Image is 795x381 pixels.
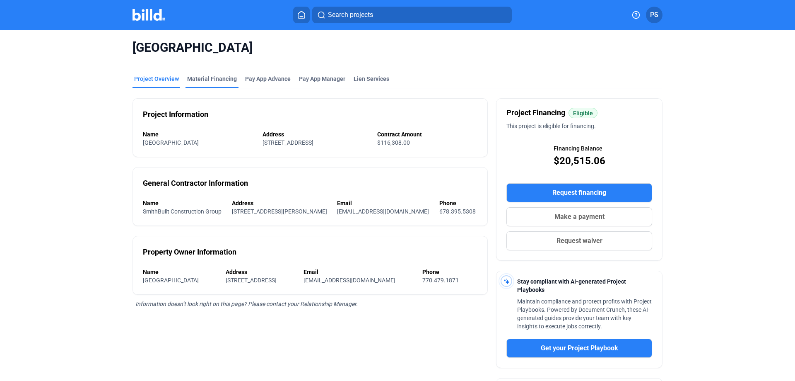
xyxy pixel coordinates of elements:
span: 678.395.5308 [439,208,476,215]
div: Name [143,268,217,276]
div: Contract Amount [377,130,477,138]
div: Address [263,130,369,138]
span: Maintain compliance and protect profits with Project Playbooks. Powered by Document Crunch, these... [517,298,652,330]
div: Address [226,268,295,276]
button: Make a payment [506,207,652,226]
span: Pay App Manager [299,75,345,83]
button: Request financing [506,183,652,202]
span: Stay compliant with AI-generated Project Playbooks [517,278,626,293]
button: Request waiver [506,231,652,250]
span: [STREET_ADDRESS] [263,139,313,146]
span: Financing Balance [554,144,602,153]
div: Name [143,199,224,207]
button: Search projects [312,7,512,23]
span: Request financing [552,188,606,198]
span: [EMAIL_ADDRESS][DOMAIN_NAME] [337,208,429,215]
span: [STREET_ADDRESS] [226,277,277,284]
div: Pay App Advance [245,75,291,83]
span: This project is eligible for financing. [506,123,596,129]
div: Project Information [143,109,208,120]
div: Project Overview [134,75,179,83]
span: [GEOGRAPHIC_DATA] [132,40,662,56]
span: [EMAIL_ADDRESS][DOMAIN_NAME] [304,277,395,284]
div: Material Financing [187,75,237,83]
div: Address [232,199,329,207]
div: Lien Services [354,75,389,83]
span: Get your Project Playbook [541,343,618,353]
div: Email [304,268,414,276]
button: PS [646,7,662,23]
span: PS [650,10,658,20]
span: Request waiver [556,236,602,246]
div: Property Owner Information [143,246,236,258]
span: $20,515.06 [554,154,605,167]
div: Phone [422,268,477,276]
div: Phone [439,199,478,207]
img: Billd Company Logo [132,9,165,21]
span: Information doesn’t look right on this page? Please contact your Relationship Manager. [135,301,358,307]
span: Make a payment [554,212,605,222]
div: Email [337,199,431,207]
mat-chip: Eligible [569,108,597,118]
button: Get your Project Playbook [506,339,652,358]
div: General Contractor Information [143,177,248,189]
span: $116,308.00 [377,139,410,146]
span: [GEOGRAPHIC_DATA] [143,139,199,146]
span: 770.479.1871 [422,277,459,284]
span: SmithBuilt Construction Group [143,208,222,215]
span: [STREET_ADDRESS][PERSON_NAME] [232,208,327,215]
span: Search projects [328,10,373,20]
span: Project Financing [506,107,565,119]
span: [GEOGRAPHIC_DATA] [143,277,199,284]
div: Name [143,130,254,138]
